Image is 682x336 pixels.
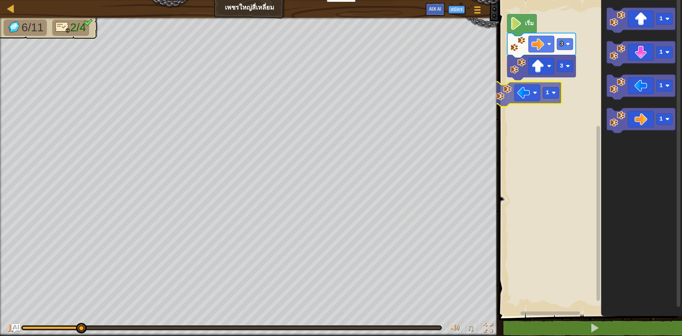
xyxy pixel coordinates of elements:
[70,21,86,34] span: 2/4
[429,5,441,12] span: Ask AI
[659,16,663,22] text: 1
[525,19,534,27] text: เริ่ม
[467,322,474,333] span: ♫
[560,41,563,47] text: 3
[481,321,495,336] button: สลับเป็นเต็มจอ
[448,5,465,14] button: สมัคร
[469,3,486,20] button: แสดงเมนูเกมส์
[466,321,478,336] button: ♫
[560,63,563,69] text: 3
[52,20,89,36] li: ใช้โค้ดแค่ 4 บรรทัด
[426,3,445,16] button: Ask AI
[659,116,663,122] text: 1
[4,20,47,36] li: เก็บอัญมณี
[12,324,20,332] button: Ask AI
[659,49,663,55] text: 1
[448,321,462,336] button: ปรับระดับเสียง
[22,21,44,34] span: 6/11
[4,321,18,336] button: Ctrl + P: Play
[659,82,663,89] text: 1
